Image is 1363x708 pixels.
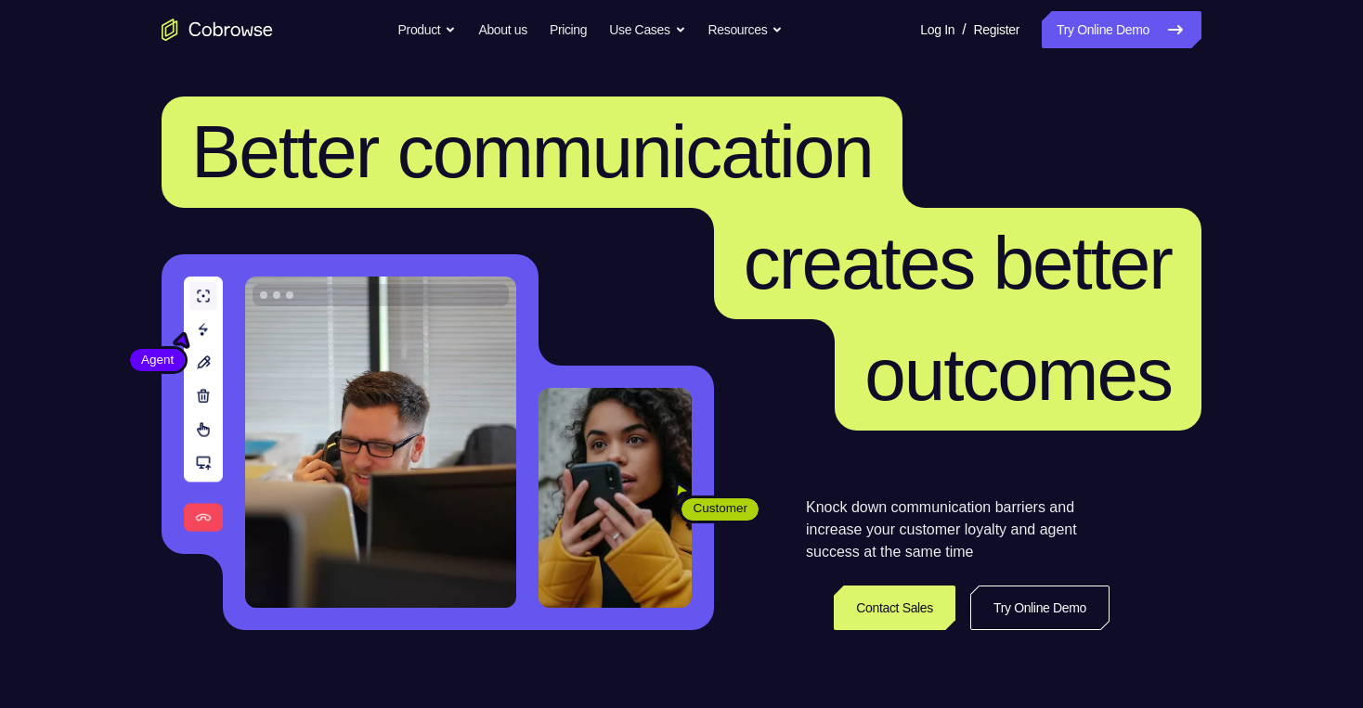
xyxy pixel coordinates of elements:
a: Register [974,11,1019,48]
a: Contact Sales [834,586,955,630]
a: Go to the home page [162,19,273,41]
p: Knock down communication barriers and increase your customer loyalty and agent success at the sam... [806,496,1110,563]
span: outcomes [864,333,1172,416]
span: creates better [744,222,1172,304]
a: Try Online Demo [1042,11,1201,48]
button: Product [398,11,457,48]
button: Resources [708,11,784,48]
span: Better communication [191,110,873,193]
span: / [962,19,966,41]
a: Log In [920,11,954,48]
button: Use Cases [609,11,685,48]
a: About us [478,11,526,48]
img: A customer support agent talking on the phone [245,277,516,608]
img: A customer holding their phone [539,388,692,608]
a: Try Online Demo [970,586,1110,630]
a: Pricing [550,11,587,48]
